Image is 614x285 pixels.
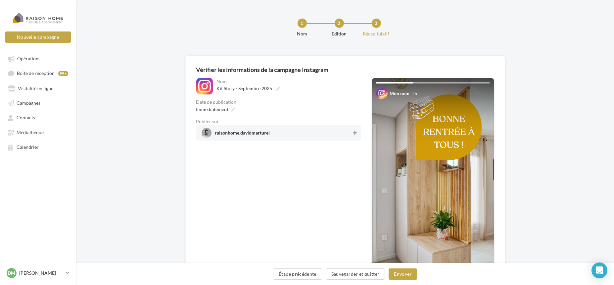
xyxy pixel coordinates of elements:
span: Contacts [17,115,35,121]
div: 99+ [58,71,68,76]
span: raisonhome.davidmarturel [215,131,270,138]
span: Visibilité en ligne [18,85,53,91]
span: Médiathèque [17,130,44,135]
div: Récapitulatif [355,30,398,37]
div: 2 [335,19,344,28]
a: Opérations [4,52,72,64]
span: Calendrier [17,144,39,150]
div: 1 h [412,91,417,96]
span: Immédiatement [196,106,229,112]
a: Campagnes [4,97,72,109]
div: 1 [298,19,307,28]
div: Vérifier les informations de la campagne Instagram [196,67,494,73]
div: Nom [281,30,323,37]
a: Contacts [4,111,72,123]
span: Kit Story - Septembre 2025 [217,85,272,91]
button: Nouvelle campagne [5,31,71,43]
div: Mon nom [390,90,410,97]
button: Sauvegarder et quitter [326,268,385,280]
div: Date de publication [196,100,361,104]
span: Boîte de réception [17,71,55,76]
a: Visibilité en ligne [4,82,72,94]
div: Open Intercom Messenger [591,262,607,278]
a: DM [PERSON_NAME] [5,267,71,279]
div: Edition [318,30,360,37]
a: Calendrier [4,141,72,153]
button: Étape précédente [273,268,322,280]
div: Publier sur [196,119,361,124]
span: DM [8,270,16,276]
div: 3 [372,19,381,28]
span: Campagnes [17,100,40,106]
button: Envoyer [389,268,417,280]
div: Nom [217,79,360,84]
a: Boîte de réception99+ [4,67,72,79]
a: Médiathèque [4,126,72,138]
span: Opérations [17,56,40,61]
p: [PERSON_NAME] [19,270,63,276]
